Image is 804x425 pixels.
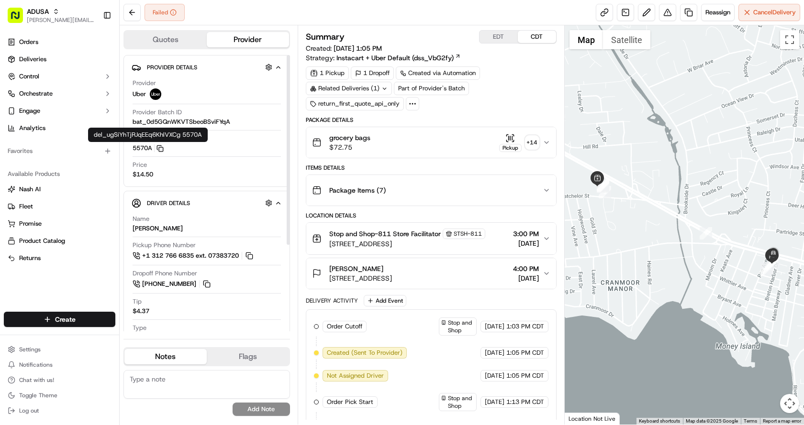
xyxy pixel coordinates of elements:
div: 3 [599,186,611,198]
a: [PHONE_NUMBER] [133,279,212,289]
div: 8 [760,262,772,274]
div: Start new chat [33,91,157,101]
span: Settings [19,346,41,353]
button: ADUSA[PERSON_NAME][EMAIL_ADDRESS][PERSON_NAME][DOMAIN_NAME] [4,4,99,27]
button: Start new chat [163,94,174,106]
span: Map data ©2025 Google [686,418,738,424]
span: Name [133,215,149,223]
span: Stop and Shop [448,319,474,334]
span: Provider Batch ID [133,108,182,117]
div: Favorites [4,143,115,159]
span: Price [133,161,147,169]
span: [DATE] [485,349,504,357]
div: 5 [597,179,609,192]
span: Driver Details [147,199,190,207]
span: Product Catalog [19,237,65,245]
span: Orchestrate [19,89,53,98]
span: 1:05 PM CDT [506,371,544,380]
a: Open this area in Google Maps (opens a new window) [567,412,599,425]
span: $14.50 [133,170,153,179]
div: Available Products [4,166,115,182]
button: Engage [4,103,115,119]
a: 📗Knowledge Base [6,135,77,152]
span: [PERSON_NAME] [329,264,383,273]
span: [DATE] [485,322,504,331]
div: Failed [145,4,185,21]
button: Notes [124,349,207,364]
span: [DATE] [513,273,539,283]
button: Product Catalog [4,233,115,249]
div: 💻 [81,140,89,147]
span: Control [19,72,39,81]
span: Not Assigned Driver [327,371,384,380]
p: Welcome 👋 [10,38,174,54]
a: Instacart + Uber Default (dss_VbG2fy) [336,53,461,63]
a: 💻API Documentation [77,135,157,152]
span: +1 312 766 6835 ext. 07383720 [142,251,239,260]
span: [DATE] 1:05 PM [334,44,382,53]
img: Google [567,412,599,425]
a: Fleet [8,202,112,211]
span: grocery bags [329,133,370,142]
span: [DATE] [485,398,504,406]
button: Log out [4,404,115,417]
a: Terms (opens in new tab) [744,418,757,424]
a: Promise [8,219,112,228]
span: Type [133,324,146,332]
button: Flags [207,349,289,364]
button: CancelDelivery [738,4,800,21]
button: CDT [518,31,556,43]
span: Fleet [19,202,33,211]
span: Promise [19,219,42,228]
span: Reassign [705,8,730,17]
button: Nash AI [4,182,115,197]
button: Orchestrate [4,86,115,101]
button: Add Event [364,295,406,306]
span: Tip [133,297,142,306]
span: Engage [19,107,40,115]
span: 1:13 PM CDT [506,398,544,406]
img: 1736555255976-a54dd68f-1ca7-489b-9aae-adbdc363a1c4 [10,91,27,109]
button: 5570A [133,144,164,153]
span: Knowledge Base [19,139,73,148]
button: Show satellite imagery [603,30,650,49]
button: Create [4,312,115,327]
button: Quotes [124,32,207,47]
button: Package Items (7) [306,175,556,206]
button: Control [4,69,115,84]
button: Toggle fullscreen view [780,30,799,49]
span: Pylon [95,162,116,169]
a: Report a map error [763,418,801,424]
button: Driver Details [132,195,282,211]
div: Items Details [306,164,557,172]
div: + 14 [525,136,539,149]
span: Provider [133,79,156,87]
button: grocery bags$72.75Pickup+14 [306,127,556,158]
span: Analytics [19,124,45,132]
div: Package Details [306,116,557,124]
span: Log out [19,407,39,414]
span: Package Items ( 7 ) [329,185,386,195]
button: Pickup [499,133,522,152]
a: Product Catalog [8,237,112,245]
span: 3:00 PM [513,229,539,239]
a: +1 312 766 6835 ext. 07383720 [133,251,255,261]
div: 9 [761,262,773,275]
div: 1 Dropoff [351,66,394,80]
span: [STREET_ADDRESS] [329,239,485,249]
button: Toggle Theme [4,389,115,402]
span: Stop and Shop-811 Store Facilitator [329,229,441,239]
button: Pickup+14 [499,133,539,152]
button: ADUSA [27,7,49,16]
div: Pickup [499,144,522,152]
button: Show street map [569,30,603,49]
div: Delivery Activity [306,297,358,305]
div: We're available if you need us! [33,101,121,109]
span: Deliveries [19,55,46,64]
div: Created via Automation [396,66,480,80]
button: Stop and Shop-811 Store FacilitatorSTSH-811[STREET_ADDRESS]3:00 PM[DATE] [306,223,556,254]
span: API Documentation [90,139,154,148]
div: 10 [767,256,779,268]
